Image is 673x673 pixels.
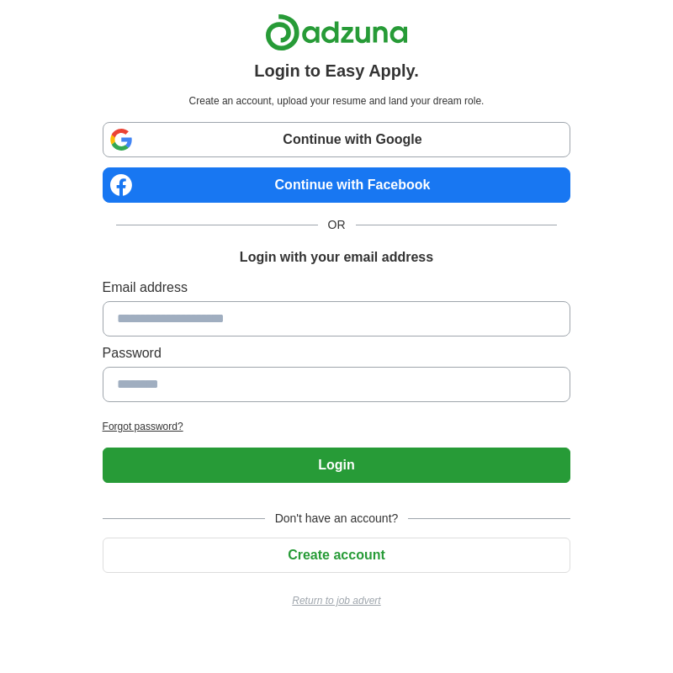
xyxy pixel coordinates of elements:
[318,216,356,234] span: OR
[254,58,419,83] h1: Login to Easy Apply.
[265,510,409,527] span: Don't have an account?
[103,343,571,363] label: Password
[103,548,571,562] a: Create account
[240,247,433,268] h1: Login with your email address
[103,122,571,157] a: Continue with Google
[103,593,571,608] a: Return to job advert
[103,538,571,573] button: Create account
[265,13,408,51] img: Adzuna logo
[103,278,571,298] label: Email address
[103,448,571,483] button: Login
[106,93,568,109] p: Create an account, upload your resume and land your dream role.
[103,419,571,434] a: Forgot password?
[103,167,571,203] a: Continue with Facebook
